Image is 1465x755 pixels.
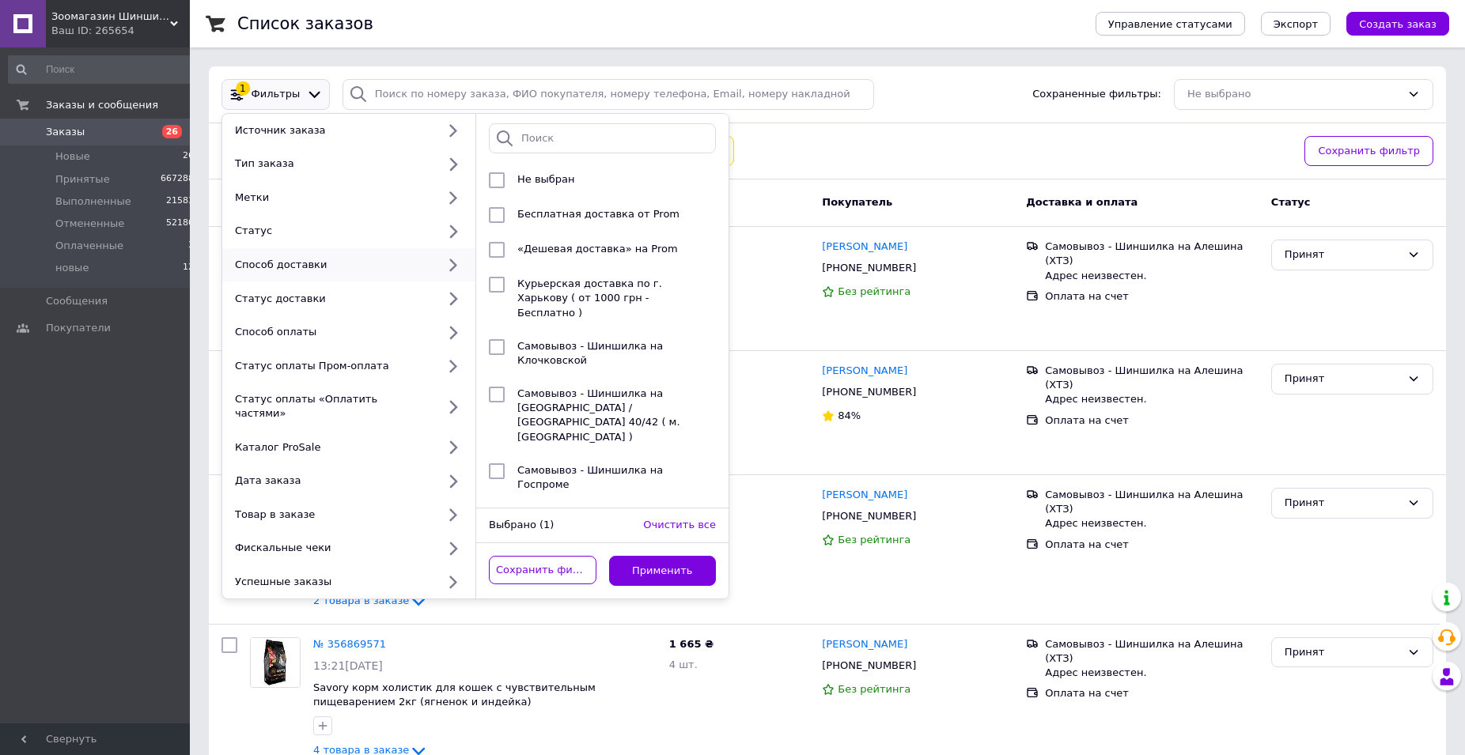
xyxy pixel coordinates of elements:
[517,387,680,443] span: Самовывоз - Шиншилка на [GEOGRAPHIC_DATA] / [GEOGRAPHIC_DATA] 40/42 ( м. [GEOGRAPHIC_DATA] )
[229,325,437,339] div: Способ оплаты
[819,382,919,402] div: [PHONE_NUMBER]
[166,217,194,231] span: 52180
[229,440,437,455] div: Каталог ProSale
[1045,488,1259,516] div: Самовывоз - Шиншилка на Алешина (ХТЗ)
[1026,196,1138,208] span: Доставка и оплата
[55,217,124,231] span: Отмененные
[838,683,910,695] span: Без рейтинга
[1045,240,1259,268] div: Самовывоз - Шиншилка на Алешина (ХТЗ)
[822,637,907,652] a: [PERSON_NAME]
[1304,136,1433,167] button: Сохранить фильтр
[1285,495,1401,512] div: Принят
[55,172,110,187] span: Принятые
[229,575,437,589] div: Успешные заказы
[162,125,182,138] span: 26
[229,123,437,138] div: Источник заказа
[229,359,437,373] div: Статус оплаты Пром-оплата
[1271,196,1311,208] span: Статус
[1045,666,1259,680] div: Адрес неизвестен.
[1187,86,1401,103] div: Не выбрано
[838,534,910,545] span: Без рейтинга
[229,191,437,205] div: Метки
[55,194,131,209] span: Выполненные
[517,277,662,318] span: Курьерская доставка по г. Харькову ( от 1000 грн - Бесплатно )
[229,258,437,272] div: Способ доставки
[313,595,409,607] span: 2 товара в заказе
[1359,18,1437,30] span: Создать заказ
[250,637,301,688] a: Фото товару
[1045,686,1259,700] div: Оплата на счет
[46,125,85,139] span: Заказы
[46,294,108,308] span: Сообщения
[55,239,123,253] span: Оплаченные
[51,9,170,24] span: Зоомагазин Шиншилка - Дискаунтер зоотоваров.Корма для кошек и собак. Ветеринарная аптека
[1274,18,1318,30] span: Экспорт
[183,261,194,275] span: 12
[517,243,678,255] span: «Дешевая доставка» на Prom
[822,364,907,379] a: [PERSON_NAME]
[55,261,89,275] span: новые
[1261,12,1331,36] button: Экспорт
[237,14,373,33] h1: Список заказов
[1045,364,1259,392] div: Самовывоз - Шиншилка на Алешина (ХТЗ)
[517,208,680,220] span: Бесплатная доставка от Prom
[46,321,111,335] span: Покупатели
[838,285,910,297] span: Без рейтинга
[55,149,90,164] span: Новые
[236,81,250,96] div: 1
[517,173,575,185] span: Не выбран
[819,655,919,676] div: [PHONE_NUMBER]
[496,563,589,578] span: Сохранить фильтр
[1331,17,1449,29] a: Создать заказ
[251,638,300,687] img: Фото товару
[1096,12,1245,36] button: Управление статусами
[822,196,892,208] span: Покупатель
[183,149,194,164] span: 26
[1285,371,1401,387] div: Принят
[229,508,437,522] div: Товар в заказе
[188,239,194,253] span: 3
[1045,516,1259,530] div: Адрес неизвестен.
[643,519,716,530] span: Очистить все
[1045,289,1259,304] div: Оплата на счет
[483,518,637,533] div: Выбрано (1)
[229,157,437,171] div: Тип заказа
[313,638,386,650] a: № 356869571
[229,392,437,421] div: Статус оплаты «Оплатить частями»
[1032,87,1161,102] span: Сохраненные фильтры:
[229,292,437,306] div: Статус доставки
[1045,413,1259,428] div: Оплата на счет
[252,87,301,102] span: Фильтры
[1108,18,1232,30] span: Управление статусами
[161,172,194,187] span: 667288
[313,595,428,606] a: 2 товара в заказе
[822,488,907,503] a: [PERSON_NAME]
[313,681,596,708] a: Savory корм холистик для кошек с чувствительным пищеварением 2кг (ягненок и индейка)
[1045,269,1259,283] div: Адрес неизвестен.
[46,98,158,112] span: Заказы и сообщения
[819,506,919,527] div: [PHONE_NUMBER]
[1045,637,1259,666] div: Самовывоз - Шиншилка на Алешина (ХТЗ)
[822,240,907,255] a: [PERSON_NAME]
[166,194,194,209] span: 21583
[229,224,437,238] div: Статус
[8,55,195,84] input: Поиск
[313,659,383,672] span: 13:21[DATE]
[229,474,437,488] div: Дата заказа
[838,410,861,421] span: 84%
[669,638,714,650] span: 1 665 ₴
[489,123,716,154] input: Поиск
[229,541,437,555] div: Фискальные чеки
[51,24,190,38] div: Ваш ID: 265654
[1285,247,1401,263] div: Принят
[1318,143,1420,160] span: Сохранить фильтр
[517,340,663,366] span: Самовывоз - Шиншилка на Клочковской
[489,556,596,585] button: Сохранить фильтр
[1045,392,1259,406] div: Адрес неизвестен.
[343,79,874,110] input: Поиск по номеру заказа, ФИО покупателя, номеру телефона, Email, номеру накладной
[669,659,698,670] span: 4 шт.
[1346,12,1449,36] button: Создать заказ
[1285,644,1401,661] div: Принят
[609,556,717,587] button: Применить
